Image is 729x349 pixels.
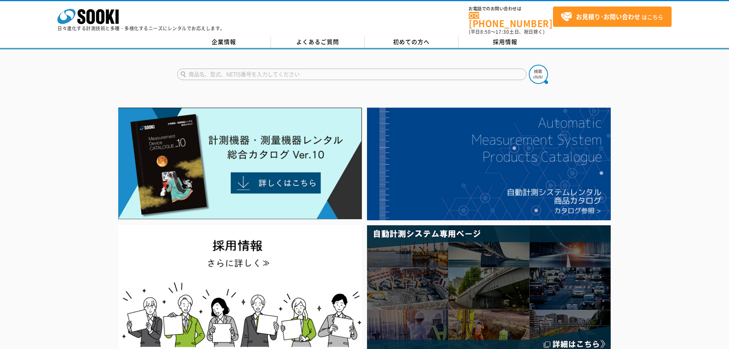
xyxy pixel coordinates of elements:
[469,12,553,28] a: [PHONE_NUMBER]
[496,28,509,35] span: 17:30
[480,28,491,35] span: 8:50
[271,36,365,48] a: よくあるご質問
[576,12,640,21] strong: お見積り･お問い合わせ
[561,11,663,23] span: はこちら
[393,38,430,46] span: 初めての方へ
[118,108,362,220] img: Catalog Ver10
[469,28,545,35] span: (平日 ～ 土日、祝日除く)
[553,7,672,27] a: お見積り･お問い合わせはこちら
[529,65,548,84] img: btn_search.png
[177,69,527,80] input: 商品名、型式、NETIS番号を入力してください
[367,108,611,220] img: 自動計測システムカタログ
[177,36,271,48] a: 企業情報
[57,26,225,31] p: 日々進化する計測技術と多種・多様化するニーズにレンタルでお応えします。
[365,36,458,48] a: 初めての方へ
[469,7,553,11] span: お電話でのお問い合わせは
[458,36,552,48] a: 採用情報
